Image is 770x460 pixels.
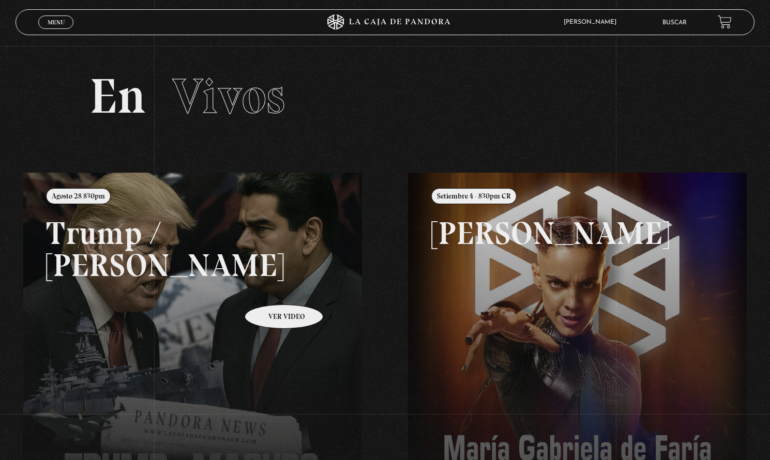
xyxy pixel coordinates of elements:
[48,19,65,25] span: Menu
[89,72,681,121] h2: En
[662,20,687,26] a: Buscar
[172,67,285,126] span: Vivos
[44,28,68,35] span: Cerrar
[718,15,732,29] a: View your shopping cart
[558,19,627,25] span: [PERSON_NAME]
